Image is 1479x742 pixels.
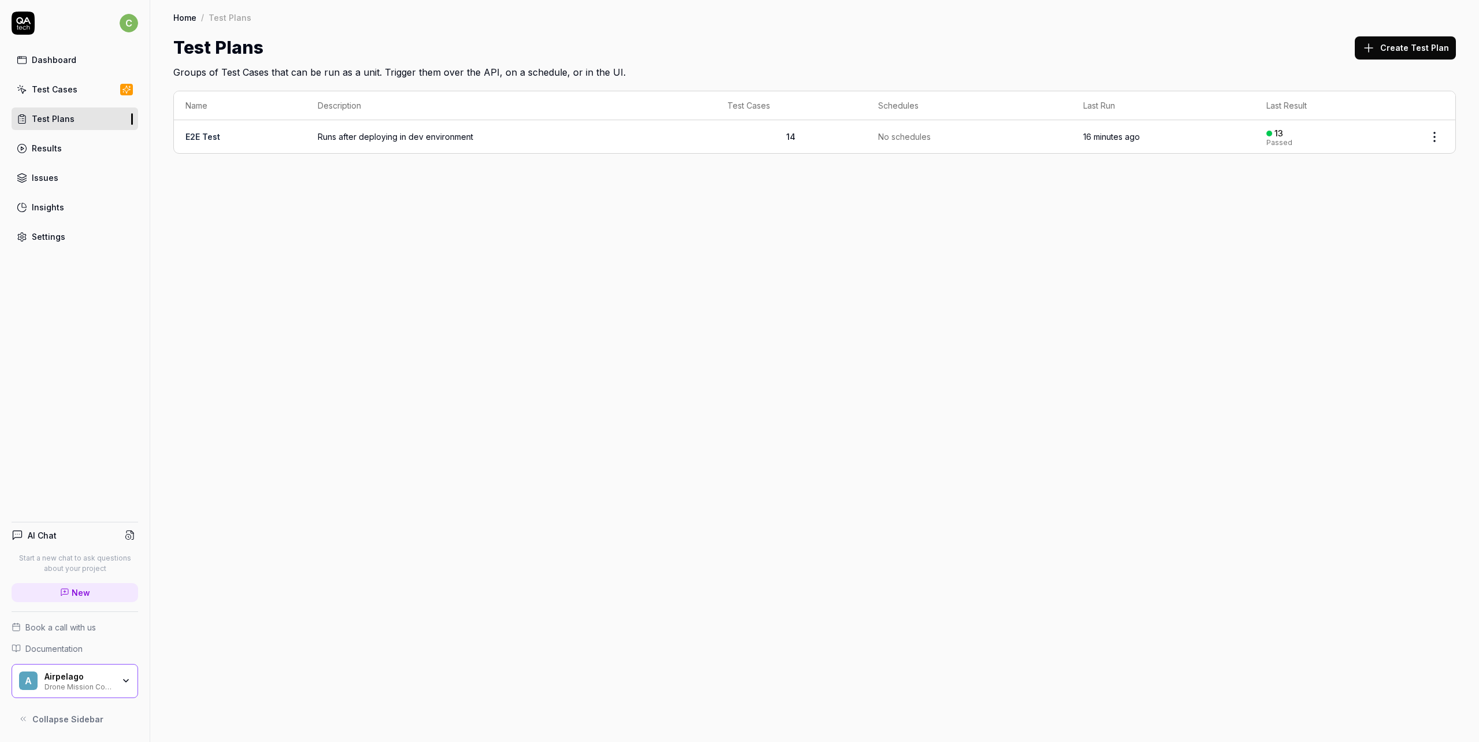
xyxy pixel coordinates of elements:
[12,621,138,633] a: Book a call with us
[1255,91,1414,120] th: Last Result
[12,78,138,101] a: Test Cases
[32,142,62,154] div: Results
[44,681,114,691] div: Drone Mission Control
[1274,128,1283,139] div: 13
[1355,36,1456,60] button: Create Test Plan
[25,621,96,633] span: Book a call with us
[72,587,90,599] span: New
[120,14,138,32] span: c
[19,671,38,690] span: A
[209,12,251,23] div: Test Plans
[120,12,138,35] button: c
[786,132,796,142] span: 14
[44,671,114,682] div: Airpelago
[12,664,138,699] button: AAirpelagoDrone Mission Control
[716,91,867,120] th: Test Cases
[201,12,204,23] div: /
[12,137,138,159] a: Results
[12,49,138,71] a: Dashboard
[12,553,138,574] p: Start a new chat to ask questions about your project
[32,54,76,66] div: Dashboard
[32,713,103,725] span: Collapse Sidebar
[173,61,1456,79] h2: Groups of Test Cases that can be run as a unit. Trigger them over the API, on a schedule, or in t...
[12,166,138,189] a: Issues
[12,583,138,602] a: New
[306,91,715,120] th: Description
[185,132,220,142] a: E2E Test
[28,529,57,541] h4: AI Chat
[12,196,138,218] a: Insights
[12,107,138,130] a: Test Plans
[12,225,138,248] a: Settings
[12,707,138,730] button: Collapse Sidebar
[1083,132,1140,142] time: 16 minutes ago
[32,172,58,184] div: Issues
[32,83,77,95] div: Test Cases
[318,131,704,143] span: Runs after deploying in dev environment
[867,91,1072,120] th: Schedules
[32,113,75,125] div: Test Plans
[25,643,83,655] span: Documentation
[1266,139,1292,146] div: Passed
[173,12,196,23] a: Home
[32,201,64,213] div: Insights
[1072,91,1254,120] th: Last Run
[878,131,931,143] span: No schedules
[12,643,138,655] a: Documentation
[32,231,65,243] div: Settings
[174,91,306,120] th: Name
[173,35,263,61] h1: Test Plans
